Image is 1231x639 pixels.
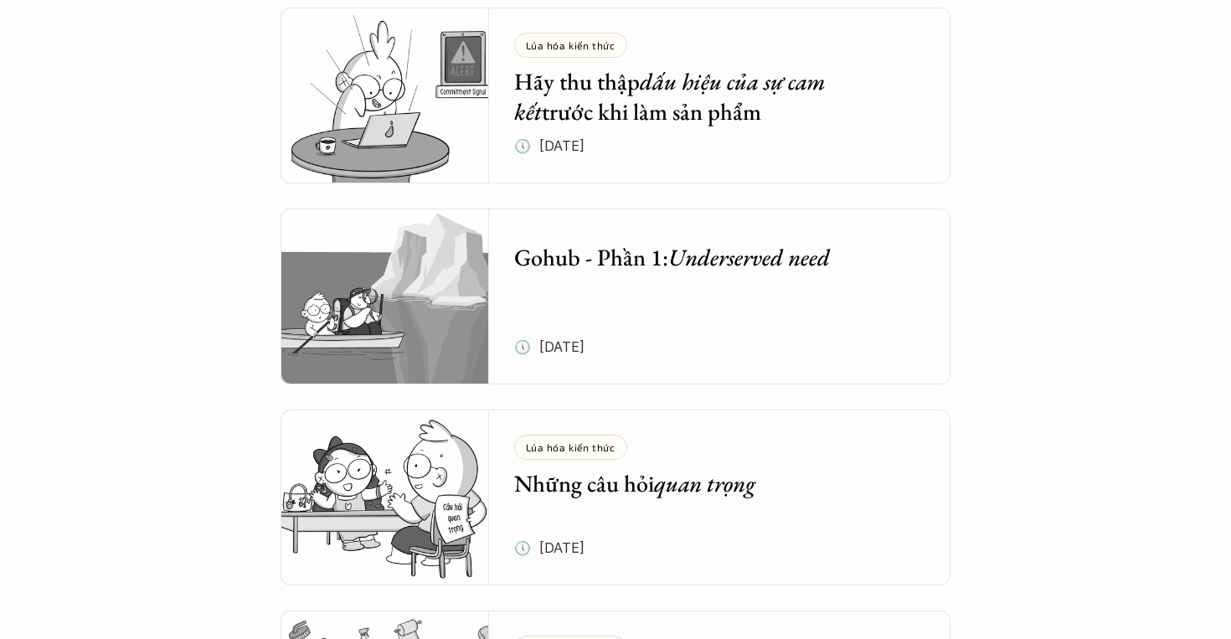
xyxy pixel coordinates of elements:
[514,242,901,272] h5: Gohub - Phần 1:
[526,441,615,453] p: Lúa hóa kiến thức
[514,66,901,127] h5: Hãy thu thập trước khi làm sản phẩm
[514,66,831,126] em: dấu hiệu của sự cam kết
[654,468,755,498] em: quan trọng
[514,133,585,158] p: 🕔 [DATE]
[281,410,950,585] a: Lúa hóa kiến thứcNhững câu hỏiquan trọng🕔 [DATE]
[526,39,615,51] p: Lúa hóa kiến thức
[281,8,950,183] a: Lúa hóa kiến thứcHãy thu thậpdấu hiệu của sự cam kếttrước khi làm sản phẩm🕔 [DATE]
[668,242,830,272] em: Underserved need
[514,334,585,359] p: 🕔 [DATE]
[281,209,950,384] a: Gohub - Phần 1:Underserved need🕔 [DATE]
[514,535,585,560] p: 🕔 [DATE]
[514,468,901,498] h5: Những câu hỏi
